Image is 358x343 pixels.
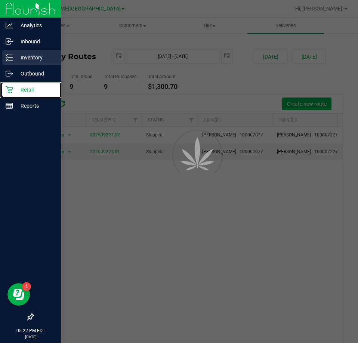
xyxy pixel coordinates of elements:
[6,38,13,45] inline-svg: Inbound
[6,102,13,109] inline-svg: Reports
[13,69,58,78] p: Outbound
[13,53,58,62] p: Inventory
[6,86,13,93] inline-svg: Retail
[7,283,30,306] iframe: Resource center
[3,327,58,334] p: 05:22 PM EDT
[22,282,31,291] iframe: Resource center unread badge
[3,334,58,340] p: [DATE]
[13,21,58,30] p: Analytics
[6,70,13,77] inline-svg: Outbound
[13,101,58,110] p: Reports
[6,22,13,29] inline-svg: Analytics
[6,54,13,61] inline-svg: Inventory
[13,37,58,46] p: Inbound
[13,85,58,94] p: Retail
